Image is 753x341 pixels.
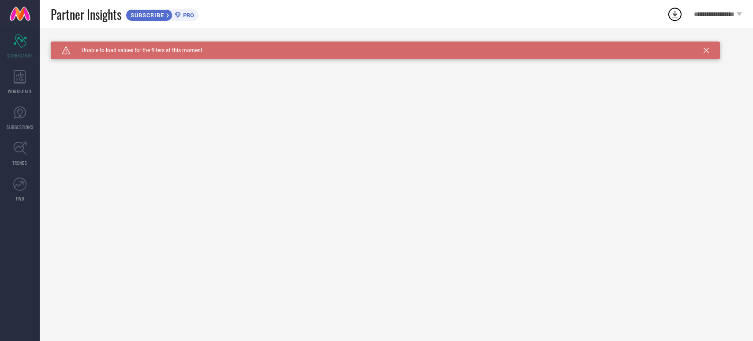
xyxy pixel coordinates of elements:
[16,195,24,202] span: FWD
[181,12,194,19] span: PRO
[667,6,683,22] div: Open download list
[51,42,742,49] div: Unable to load filters at this moment. Please try later.
[126,7,199,21] a: SUBSCRIBEPRO
[12,159,27,166] span: TRENDS
[51,5,121,23] span: Partner Insights
[126,12,166,19] span: SUBSCRIBE
[7,52,33,59] span: SCORECARDS
[8,88,32,95] span: WORKSPACE
[71,47,204,53] span: Unable to load values for the filters at this moment.
[7,124,34,130] span: SUGGESTIONS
